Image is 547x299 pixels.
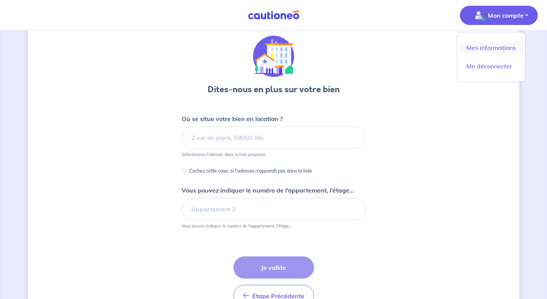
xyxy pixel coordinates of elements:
[460,6,538,25] button: illu_account_valid_menu.svgMon compte
[460,42,522,54] a: Mes informations
[208,83,340,96] h3: Dites-nous en plus sur votre bien
[457,32,526,82] div: illu_account_valid_menu.svgMon compte
[488,11,524,20] p: Mon compte
[460,60,522,72] a: Me déconnecter
[245,10,302,20] img: Cautioneo
[182,152,266,157] p: Sélectionnez l'adresse dans la liste proposée
[253,36,294,77] img: illu_houses.svg
[473,9,485,22] img: illu_account_valid_menu.svg
[182,126,366,149] input: 2 rue de paris, 59000 lille
[182,186,354,195] p: Vous pouvez indiquer le numéro de l’appartement, l’étage...
[182,223,291,229] p: Vous pouvez indiquer le numéro de l’appartement, l’étage...
[182,114,283,123] p: Où se situe votre bien en location ?
[182,198,366,220] input: Appartement 2
[189,166,312,176] p: Cochez cette case, si l'adresse n'apparaît pas dans la liste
